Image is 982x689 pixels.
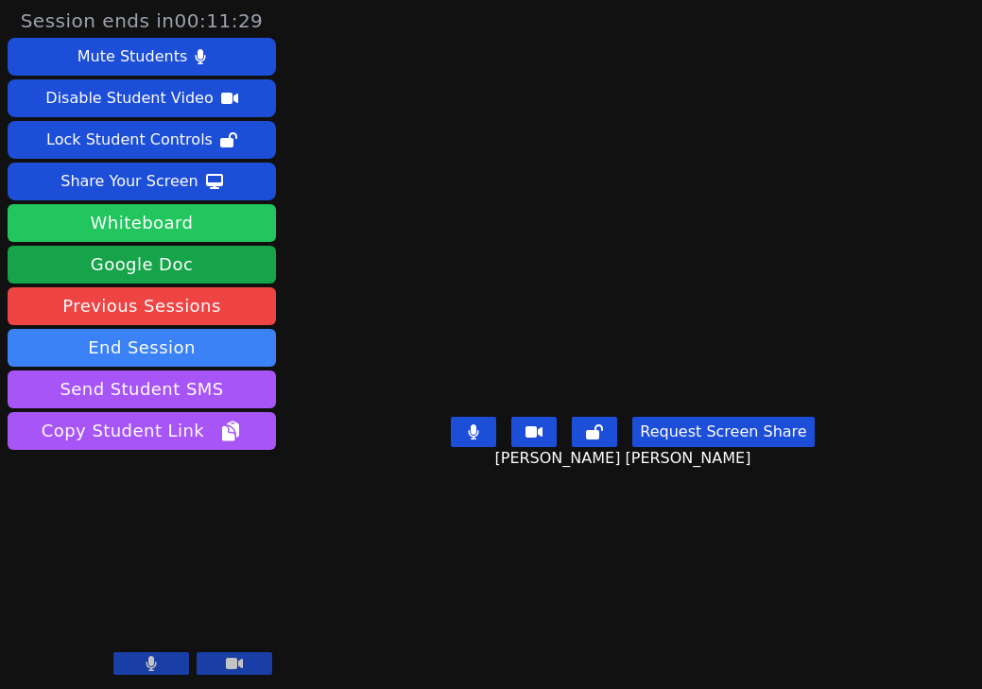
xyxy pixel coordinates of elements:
[8,246,276,284] a: Google Doc
[21,8,264,34] span: Session ends in
[46,125,213,155] div: Lock Student Controls
[175,9,264,32] time: 00:11:29
[8,412,276,450] button: Copy Student Link
[45,83,213,113] div: Disable Student Video
[78,42,187,72] div: Mute Students
[8,287,276,325] a: Previous Sessions
[8,163,276,200] button: Share Your Screen
[8,121,276,159] button: Lock Student Controls
[8,38,276,76] button: Mute Students
[8,370,276,408] button: Send Student SMS
[42,418,242,444] span: Copy Student Link
[8,79,276,117] button: Disable Student Video
[60,166,198,197] div: Share Your Screen
[495,447,756,470] span: [PERSON_NAME] [PERSON_NAME]
[632,417,814,447] button: Request Screen Share
[8,204,276,242] button: Whiteboard
[8,329,276,367] button: End Session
